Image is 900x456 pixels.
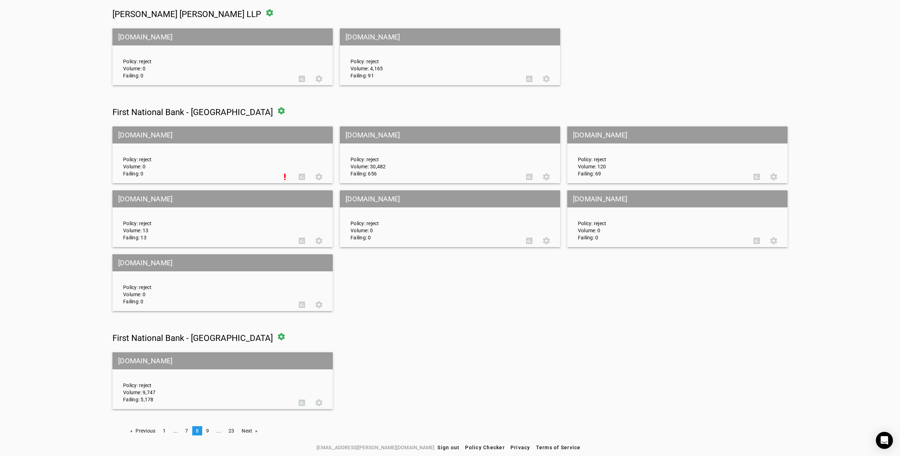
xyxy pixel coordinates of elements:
div: Policy: reject Volume: 4,165 Failing: 91 [345,35,521,79]
button: DMARC Report [748,232,765,249]
div: Policy: reject Volume: 0 Failing: 0 [345,197,521,241]
button: Terms of Service [533,441,584,454]
div: Policy: reject Volume: 13 Failing: 13 [118,197,293,241]
button: Settings [310,168,327,185]
span: 9 [206,428,209,434]
button: Policy Checker [462,441,508,454]
button: DMARC Report [293,70,310,87]
button: Settings [310,70,327,87]
button: Settings [538,232,555,249]
div: Policy: reject Volume: 0 Failing: 0 [573,197,748,241]
span: Privacy [510,445,530,450]
span: 1 [163,428,166,434]
button: Set Up [276,168,293,185]
button: Settings [310,232,327,249]
mat-grid-tile-header: [DOMAIN_NAME] [340,190,560,207]
mat-grid-tile-header: [DOMAIN_NAME] [340,28,560,45]
div: Policy: reject Volume: 0 Failing: 0 [118,35,293,79]
mat-grid-tile-header: [DOMAIN_NAME] [567,126,788,143]
div: Policy: reject Volume: 0 Failing: 0 [118,133,276,177]
span: Policy Checker [465,445,505,450]
nav: Pagination [112,426,788,435]
span: Terms of Service [536,445,581,450]
button: DMARC Report [748,168,765,185]
span: Sign out [437,445,459,450]
button: Settings [538,70,555,87]
button: DMARC Report [293,394,310,411]
button: DMARC Report [521,168,538,185]
span: 7 [185,428,188,434]
span: 23 [228,428,234,434]
button: Sign out [435,441,462,454]
div: Open Intercom Messenger [876,432,893,449]
button: DMARC Report [521,70,538,87]
span: First National Bank - [GEOGRAPHIC_DATA] [112,333,273,343]
div: Policy: reject Volume: 30,482 Failing: 656 [345,133,521,177]
mat-grid-tile-header: [DOMAIN_NAME] [112,254,333,271]
mat-grid-tile-header: [DOMAIN_NAME] [112,190,333,207]
div: Policy: reject Volume: 0 Failing: 0 [118,261,293,305]
span: First National Bank - [GEOGRAPHIC_DATA] [112,107,273,117]
div: Policy: reject Volume: 9,747 Failing: 5,178 [118,359,293,403]
span: ... [173,428,178,434]
span: 8 [196,428,199,434]
button: DMARC Report [293,296,310,313]
span: [EMAIL_ADDRESS][PERSON_NAME][DOMAIN_NAME] [316,444,435,451]
mat-grid-tile-header: [DOMAIN_NAME] [340,126,560,143]
button: DMARC Report [521,232,538,249]
a: Next [238,426,261,435]
button: Settings [310,296,327,313]
mat-grid-tile-header: [DOMAIN_NAME] [567,190,788,207]
button: Settings [538,168,555,185]
span: [PERSON_NAME] [PERSON_NAME] LLP [112,9,261,19]
div: Policy: reject Volume: 120 Failing: 69 [573,133,748,177]
button: Settings [310,394,327,411]
button: DMARC Report [293,168,310,185]
button: DMARC Report [293,232,310,249]
mat-grid-tile-header: [DOMAIN_NAME] [112,352,333,369]
a: Previous [127,426,159,435]
button: Settings [765,168,782,185]
span: ... [216,428,221,434]
mat-grid-tile-header: [DOMAIN_NAME] [112,28,333,45]
mat-grid-tile-header: [DOMAIN_NAME] [112,126,333,143]
button: Privacy [508,441,533,454]
button: Settings [765,232,782,249]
